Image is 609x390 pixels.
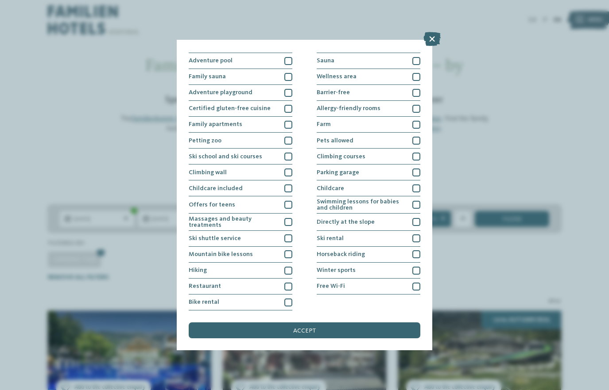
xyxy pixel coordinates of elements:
span: Barrier-free [317,89,350,96]
span: Horseback riding [317,251,365,257]
span: Climbing courses [317,153,365,160]
span: Adventure playground [189,89,252,96]
span: Family sauna [189,73,226,80]
span: Swimming lessons for babies and children [317,199,407,211]
span: Family apartments [189,121,242,127]
span: Ski school and ski courses [189,153,262,160]
span: Allergy-friendly rooms [317,105,380,111]
span: Directly at the slope [317,219,375,225]
span: Childcare [317,185,344,191]
span: Ski shuttle service [189,235,241,241]
span: accept [293,328,316,334]
span: Restaurant [189,283,221,289]
span: Offers for teens [189,202,235,208]
span: Sauna [317,57,334,64]
span: Farm [317,121,331,127]
span: Free Wi-Fi [317,283,345,289]
span: Parking garage [317,169,359,176]
span: Adventure pool [189,57,233,64]
span: Ski rental [317,235,344,241]
span: Bike rental [189,299,219,305]
span: Massages and beauty treatments [189,216,279,229]
span: Mountain bike lessons [189,251,253,257]
span: Certified gluten-free cuisine [189,105,271,111]
span: Climbing wall [189,169,227,176]
span: Winter sports [317,267,356,273]
span: Wellness area [317,73,357,80]
span: Childcare included [189,185,243,191]
span: Pets allowed [317,138,353,144]
span: Petting zoo [189,138,221,144]
span: Hiking [189,267,207,273]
